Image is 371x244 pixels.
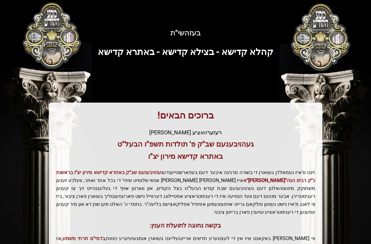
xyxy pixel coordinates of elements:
span: קהלא קדישא - בצילא קדישא - באתרא קדישא [98,46,273,57]
span: בדמי"ם תרתי משמע, [61,235,105,241]
h3: באתרא קדישא מירון יצ"ו [56,151,315,161]
h5: בעזהשי"ת [17,28,354,38]
h3: געהויבענעם שב"ק פ' תולדות תשפ"ו הבעל"ט [56,139,315,149]
p: זינט ס'איז געמאלדן געווארן די בשורה מרנינה איבער דעם בעפארשטייענדע איז [PERSON_NAME] [PERSON_NAME... [56,169,315,216]
h3: בקשה נחוצה לתועלת הענין: [56,221,315,230]
span: געהויבענעם שב"ק באתרא קדישא מירון יצ"ו בראשות כ"ק רבינו הגה"[PERSON_NAME]"א [56,169,315,183]
div: רעזערוואציע [PERSON_NAME] [56,128,315,137]
h1: ברוכים הבאים! [56,110,315,121]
